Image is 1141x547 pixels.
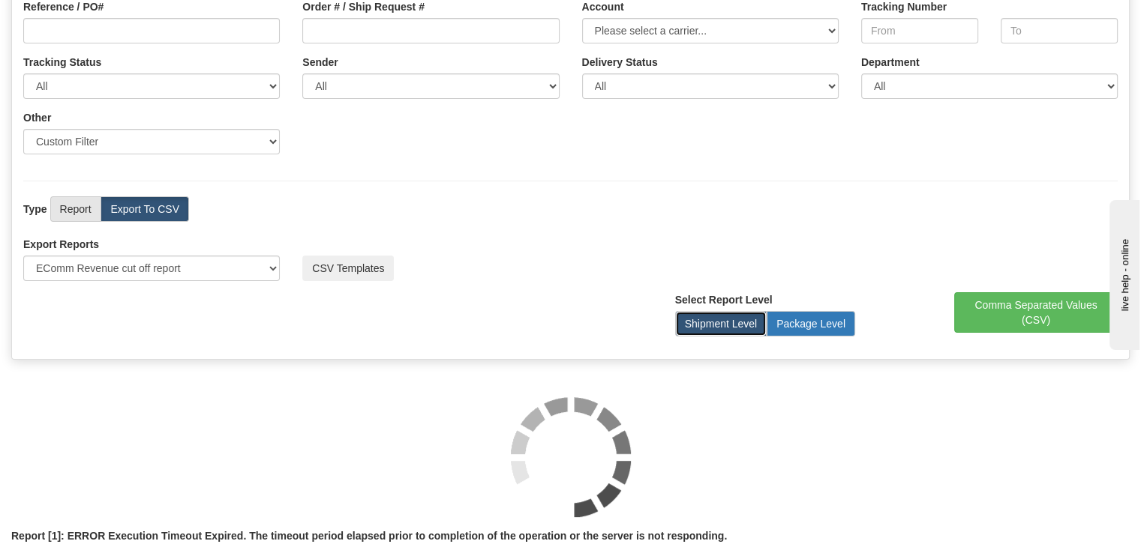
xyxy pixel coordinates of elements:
[23,237,99,252] label: Export Reports
[11,13,139,24] div: live help - online
[675,311,767,336] label: Shipment Level
[302,55,338,70] label: Sender
[582,73,839,99] select: Please ensure data set in report has been RECENTLY tracked from your Shipment History
[302,256,394,281] button: CSV Templates
[675,292,773,307] label: Select Report Level
[861,55,920,70] label: Department
[1106,197,1139,350] iframe: chat widget
[582,55,658,70] label: Please ensure data set in report has been RECENTLY tracked from your Shipment History
[1001,18,1118,43] input: To
[23,110,51,125] label: Other
[767,311,855,336] label: Package Level
[511,397,631,517] img: loader.gif
[954,292,1118,333] button: Comma Separated Values (CSV)
[861,18,978,43] input: From
[11,528,727,543] label: Report [1]: ERROR Execution Timeout Expired. The timeout period elapsed prior to completion of th...
[23,55,101,70] label: Tracking Status
[50,196,101,222] label: Report
[101,196,189,222] label: Export To CSV
[23,202,47,217] label: Type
